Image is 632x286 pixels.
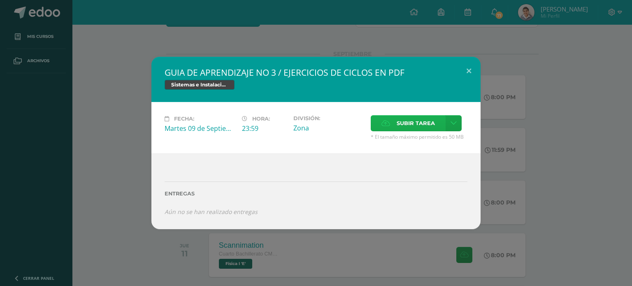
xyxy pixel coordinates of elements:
[165,124,235,133] div: Martes 09 de Septiembre
[165,191,467,197] label: Entregas
[397,116,435,131] span: Subir tarea
[242,124,287,133] div: 23:59
[457,57,481,85] button: Close (Esc)
[165,67,467,78] h2: GUIA DE APRENDIZAJE NO 3 / EJERCICIOS DE CICLOS EN PDF
[293,123,364,133] div: Zona
[293,115,364,121] label: División:
[165,80,235,90] span: Sistemas e Instalación de Software (Desarrollo de Software)
[165,208,258,216] i: Aún no se han realizado entregas
[252,116,270,122] span: Hora:
[174,116,194,122] span: Fecha:
[371,133,467,140] span: * El tamaño máximo permitido es 50 MB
